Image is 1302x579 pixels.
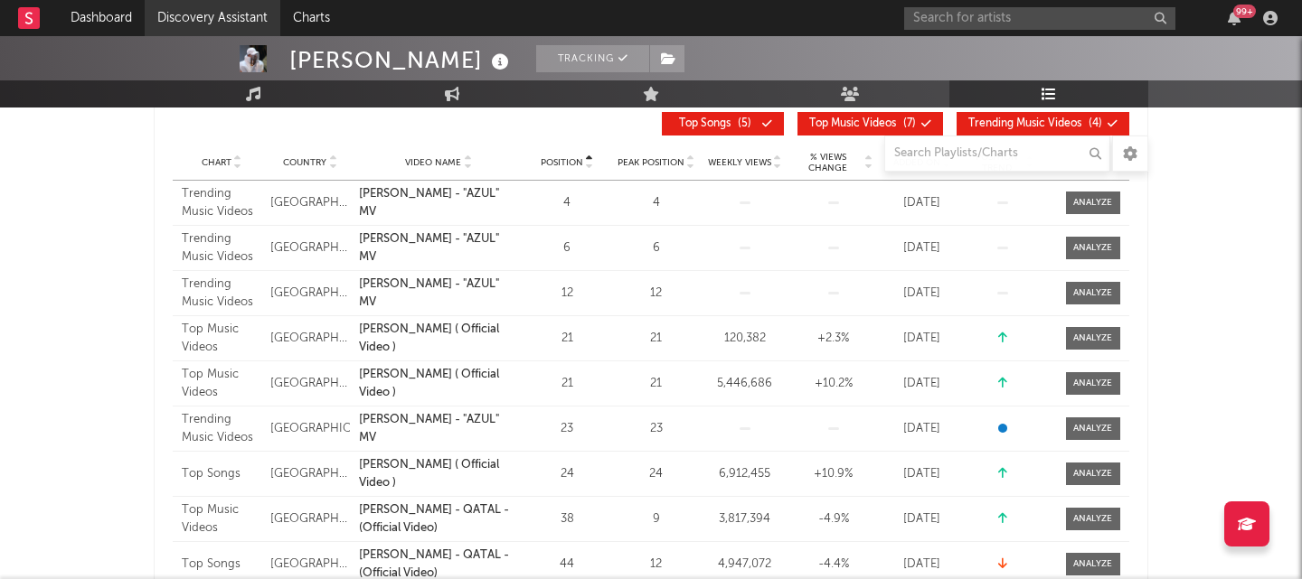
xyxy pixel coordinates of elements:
[674,118,757,129] span: ( 5 )
[359,230,518,266] a: [PERSON_NAME] - "AZUL" MV
[527,239,607,257] div: 6
[270,194,350,212] div: [GEOGRAPHIC_DATA]
[182,366,261,401] div: Top Music Videos
[359,275,518,311] a: [PERSON_NAME] - "AZUL" MV
[617,556,696,574] div: 12
[794,465,873,483] div: +10.9 %
[359,456,518,491] a: [PERSON_NAME] ( Official Video )
[270,465,350,483] div: [GEOGRAPHIC_DATA]
[708,157,771,168] span: Weekly Views
[1228,11,1241,25] button: 99+
[270,510,350,528] div: [GEOGRAPHIC_DATA]
[359,411,518,446] a: [PERSON_NAME] - "AZUL" MV
[202,157,231,168] span: Chart
[283,157,326,168] span: Country
[794,510,873,528] div: -4.9 %
[662,112,784,135] button: Top Songs(5)
[359,321,518,356] a: [PERSON_NAME] ( Official Video )
[705,375,785,393] div: 5,446,686
[182,185,261,220] div: Trending Music Videos
[882,556,962,574] div: [DATE]
[182,556,261,574] div: Top Songs
[617,194,696,212] div: 4
[182,275,261,311] div: Trending Music Videos
[527,375,607,393] div: 21
[882,285,962,303] div: [DATE]
[882,239,962,257] div: [DATE]
[882,465,962,483] div: [DATE]
[270,375,350,393] div: [GEOGRAPHIC_DATA]
[1233,5,1256,18] div: 99 +
[536,45,649,72] button: Tracking
[182,465,261,483] div: Top Songs
[705,510,785,528] div: 3,817,394
[617,330,696,348] div: 21
[809,118,896,129] span: Top Music Videos
[527,330,607,348] div: 21
[968,118,1081,129] span: Trending Music Videos
[182,411,261,446] div: Trending Music Videos
[289,45,514,75] div: [PERSON_NAME]
[794,556,873,574] div: -4.4 %
[705,330,785,348] div: 120,382
[182,321,261,356] div: Top Music Videos
[968,118,1102,129] span: ( 4 )
[527,465,607,483] div: 24
[617,375,696,393] div: 21
[270,285,350,303] div: [GEOGRAPHIC_DATA]
[617,465,696,483] div: 24
[182,230,261,266] div: Trending Music Videos
[541,157,583,168] span: Position
[797,112,943,135] button: Top Music Videos(7)
[359,366,518,401] a: [PERSON_NAME] ( Official Video )
[182,501,261,537] div: Top Music Videos
[882,330,962,348] div: [DATE]
[527,510,607,528] div: 38
[270,239,350,257] div: [GEOGRAPHIC_DATA]
[705,465,785,483] div: 6,912,455
[882,510,962,528] div: [DATE]
[794,375,873,393] div: +10.2 %
[527,556,607,574] div: 44
[957,112,1129,135] button: Trending Music Videos(4)
[359,185,518,220] a: [PERSON_NAME] - "AZUL" MV
[882,420,962,438] div: [DATE]
[679,118,731,129] span: Top Songs
[527,194,607,212] div: 4
[359,501,518,537] a: [PERSON_NAME] - QATAL - (Official Video)
[270,556,350,574] div: [GEOGRAPHIC_DATA]
[904,7,1175,30] input: Search for artists
[617,420,696,438] div: 23
[405,157,461,168] span: Video Name
[527,420,607,438] div: 23
[617,239,696,257] div: 6
[882,194,962,212] div: [DATE]
[270,420,350,438] div: [GEOGRAPHIC_DATA]
[809,118,916,129] span: ( 7 )
[270,330,350,348] div: [GEOGRAPHIC_DATA]
[884,135,1110,172] input: Search Playlists/Charts
[882,375,962,393] div: [DATE]
[705,556,785,574] div: 4,947,072
[794,152,863,173] span: % Views Change
[527,285,607,303] div: 12
[618,157,684,168] span: Peak Position
[794,330,873,348] div: +2.3 %
[617,285,696,303] div: 12
[617,510,696,528] div: 9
